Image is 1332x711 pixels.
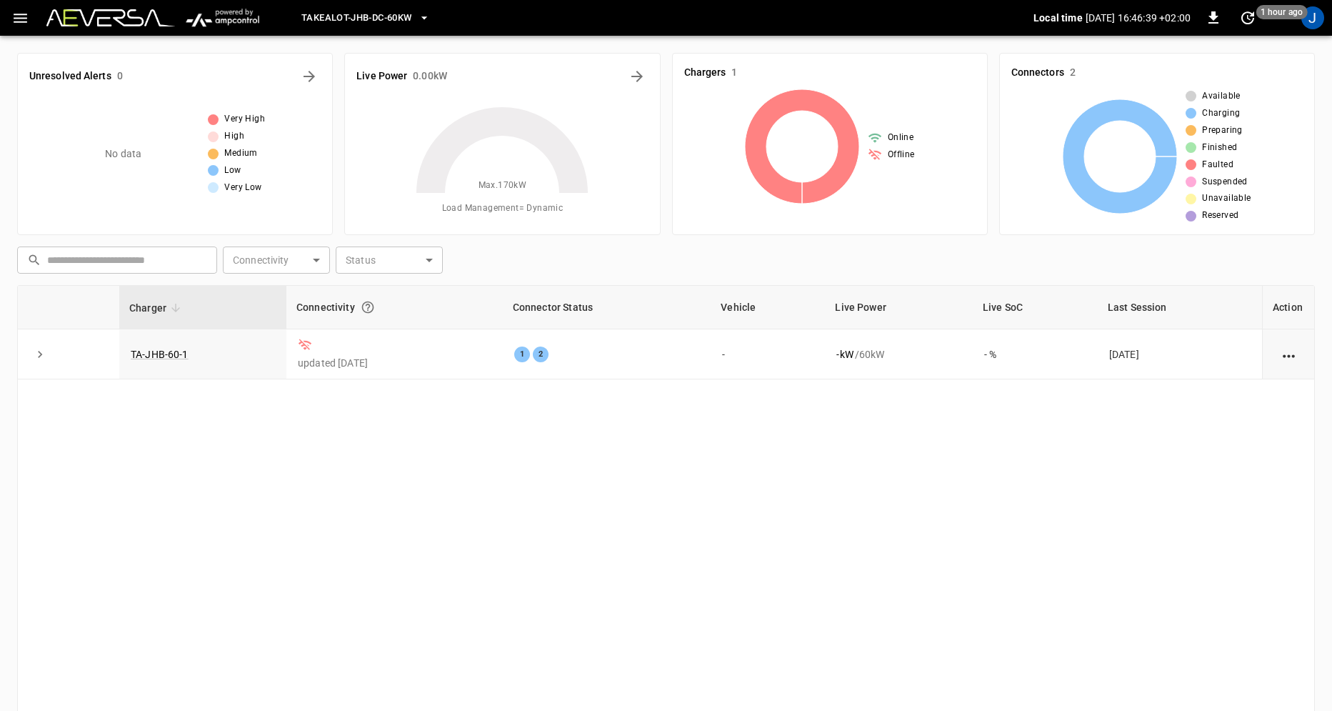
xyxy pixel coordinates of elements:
[1202,106,1240,121] span: Charging
[129,299,185,317] span: Charger
[711,329,825,379] td: -
[684,65,726,81] h6: Chargers
[1202,124,1243,138] span: Preparing
[1098,286,1262,329] th: Last Session
[356,69,407,84] h6: Live Power
[224,164,241,178] span: Low
[355,294,381,320] button: Connection between the charger and our software.
[224,112,265,126] span: Very High
[1262,286,1314,329] th: Action
[731,65,737,81] h6: 1
[1011,65,1064,81] h6: Connectors
[1202,158,1233,172] span: Faulted
[1086,11,1191,25] p: [DATE] 16:46:39 +02:00
[105,146,141,161] p: No data
[711,286,825,329] th: Vehicle
[1301,6,1324,29] div: profile-icon
[298,356,491,370] p: updated [DATE]
[1033,11,1083,25] p: Local time
[413,69,447,84] h6: 0.00 kW
[533,347,549,362] div: 2
[301,10,411,26] span: TAKEALOT-JHB-DC-60kW
[514,347,530,362] div: 1
[29,344,51,365] button: expand row
[973,286,1098,329] th: Live SoC
[1236,6,1259,29] button: set refresh interval
[1202,89,1241,104] span: Available
[131,349,189,360] a: TA-JHB-60-1
[888,148,915,162] span: Offline
[296,4,436,32] button: TAKEALOT-JHB-DC-60kW
[181,4,264,31] img: ampcontrol.io logo
[46,9,175,26] img: Customer Logo
[836,347,853,362] p: - kW
[1202,141,1237,155] span: Finished
[1280,347,1298,362] div: action cell options
[1202,192,1251,206] span: Unavailable
[1202,209,1238,223] span: Reserved
[836,347,961,362] div: / 60 kW
[29,69,111,84] h6: Unresolved Alerts
[479,179,527,193] span: Max. 170 kW
[224,146,257,161] span: Medium
[298,65,321,88] button: All Alerts
[973,329,1098,379] td: - %
[825,286,973,329] th: Live Power
[1070,65,1076,81] h6: 2
[442,202,564,216] span: Load Management = Dynamic
[1202,175,1248,189] span: Suspended
[1256,5,1308,19] span: 1 hour ago
[296,294,493,320] div: Connectivity
[224,129,244,144] span: High
[626,65,649,88] button: Energy Overview
[503,286,711,329] th: Connector Status
[224,181,261,195] span: Very Low
[888,131,913,145] span: Online
[1098,329,1262,379] td: [DATE]
[117,69,123,84] h6: 0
